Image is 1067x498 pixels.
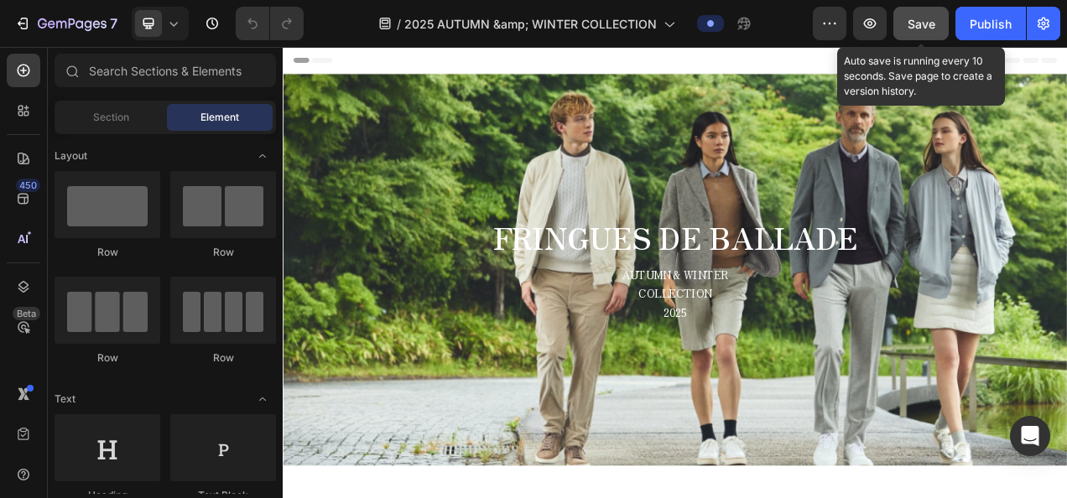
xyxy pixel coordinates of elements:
[249,386,276,412] span: Toggle open
[283,47,1067,498] iframe: Design area
[55,54,276,87] input: Search Sections & Elements
[170,245,276,260] div: Row
[15,280,992,304] p: AUTUMN & WINTER
[955,7,1026,40] button: Publish
[893,7,949,40] button: Save
[249,143,276,169] span: Toggle open
[170,350,276,366] div: Row
[55,350,160,366] div: Row
[55,245,160,260] div: Row
[200,110,239,125] span: Element
[970,15,1012,33] div: Publish
[55,148,87,163] span: Layout
[236,7,304,40] div: Undo/Redo
[908,17,935,31] span: Save
[16,179,40,192] div: 450
[110,13,117,34] p: 7
[55,392,75,407] span: Text
[15,329,992,353] p: 2025
[93,110,129,125] span: Section
[397,15,401,33] span: /
[7,7,125,40] button: 7
[1010,416,1050,456] div: Open Intercom Messenger
[404,15,657,33] span: 2025 AUTUMN &amp; WINTER COLLECTION
[15,304,992,329] p: COLLECTION
[13,307,40,320] div: Beta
